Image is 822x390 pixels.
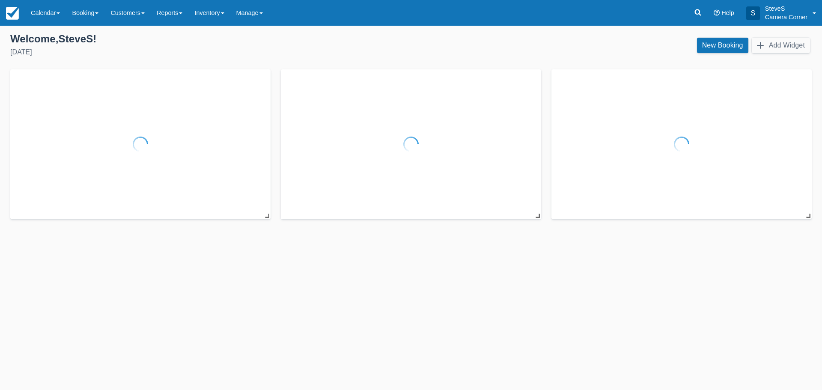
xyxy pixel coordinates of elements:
div: S [746,6,760,20]
img: checkfront-main-nav-mini-logo.png [6,7,19,20]
span: Help [721,9,734,16]
div: Welcome , SteveS ! [10,33,404,45]
button: Add Widget [752,38,810,53]
a: New Booking [697,38,748,53]
p: Camera Corner [765,13,807,21]
div: [DATE] [10,47,404,57]
p: SteveS [765,4,807,13]
i: Help [714,10,720,16]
